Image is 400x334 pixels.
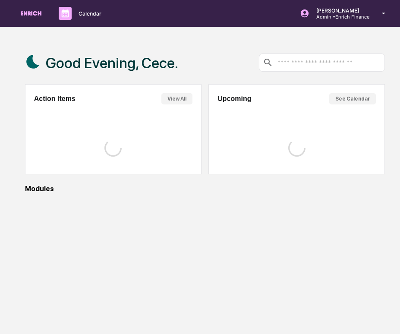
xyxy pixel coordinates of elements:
button: See Calendar [329,93,376,104]
img: logo [21,11,41,16]
div: Modules [25,185,385,193]
p: Admin • Enrich Finance [309,14,369,20]
h2: Upcoming [217,95,251,103]
p: Calendar [72,10,106,17]
button: View All [161,93,192,104]
h1: Good Evening, Cece. [46,54,178,72]
p: [PERSON_NAME] [309,7,369,14]
h2: Action Items [34,95,76,103]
